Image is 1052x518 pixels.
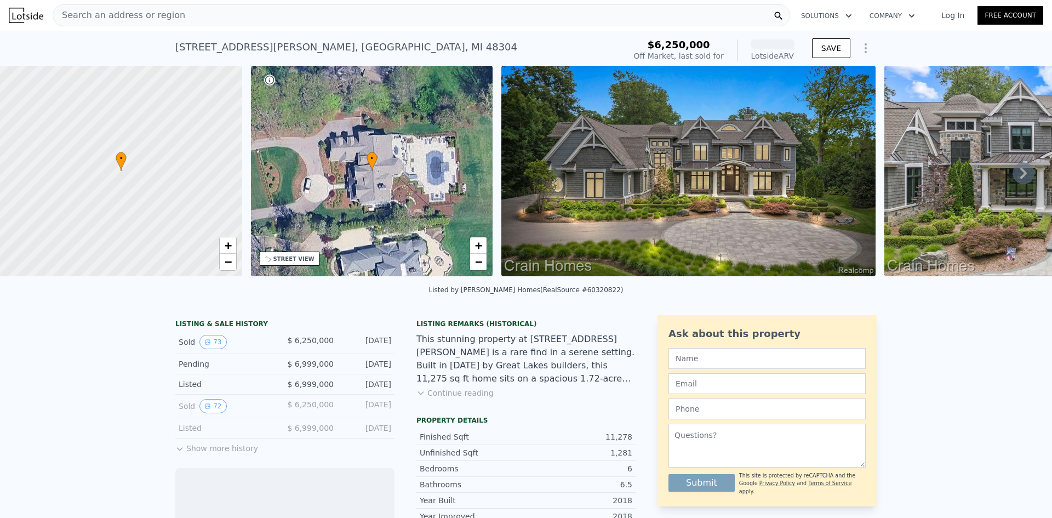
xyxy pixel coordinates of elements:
[224,238,231,252] span: +
[526,463,632,474] div: 6
[429,286,624,294] div: Listed by [PERSON_NAME] Homes (RealSource #60320822)
[416,416,636,425] div: Property details
[175,320,395,331] div: LISTING & SALE HISTORY
[179,358,276,369] div: Pending
[792,6,861,26] button: Solutions
[420,479,526,490] div: Bathrooms
[367,152,378,171] div: •
[668,373,866,394] input: Email
[470,254,487,270] a: Zoom out
[420,431,526,442] div: Finished Sqft
[179,379,276,390] div: Listed
[199,335,226,349] button: View historical data
[224,255,231,269] span: −
[808,480,851,486] a: Terms of Service
[287,400,334,409] span: $ 6,250,000
[759,480,795,486] a: Privacy Policy
[342,358,391,369] div: [DATE]
[179,335,276,349] div: Sold
[470,237,487,254] a: Zoom in
[342,399,391,413] div: [DATE]
[367,153,378,163] span: •
[526,447,632,458] div: 1,281
[342,379,391,390] div: [DATE]
[668,326,866,341] div: Ask about this property
[287,360,334,368] span: $ 6,999,000
[287,336,334,345] span: $ 6,250,000
[928,10,977,21] a: Log In
[739,472,866,496] div: This site is protected by reCAPTCHA and the Google and apply.
[175,39,517,55] div: [STREET_ADDRESS][PERSON_NAME] , [GEOGRAPHIC_DATA] , MI 48304
[342,423,391,434] div: [DATE]
[668,399,866,419] input: Phone
[416,388,494,399] button: Continue reading
[220,254,236,270] a: Zoom out
[526,431,632,442] div: 11,278
[116,152,127,171] div: •
[273,255,315,263] div: STREET VIEW
[199,399,226,413] button: View historical data
[668,474,735,492] button: Submit
[179,399,276,413] div: Sold
[501,66,876,276] img: Sale: 144215372 Parcel: 60166670
[648,39,710,50] span: $6,250,000
[475,255,482,269] span: −
[475,238,482,252] span: +
[977,6,1043,25] a: Free Account
[342,335,391,349] div: [DATE]
[812,38,850,58] button: SAVE
[175,439,258,454] button: Show more history
[116,153,127,163] span: •
[179,423,276,434] div: Listed
[53,9,185,22] span: Search an address or region
[751,50,794,61] div: Lotside ARV
[668,348,866,369] input: Name
[287,424,334,432] span: $ 6,999,000
[416,320,636,328] div: Listing Remarks (Historical)
[220,237,236,254] a: Zoom in
[526,495,632,506] div: 2018
[861,6,924,26] button: Company
[9,8,43,23] img: Lotside
[287,380,334,389] span: $ 6,999,000
[855,37,877,59] button: Show Options
[634,50,724,61] div: Off Market, last sold for
[420,495,526,506] div: Year Built
[416,333,636,385] div: This stunning property at [STREET_ADDRESS][PERSON_NAME] is a rare find in a serene setting. Built...
[420,447,526,458] div: Unfinished Sqft
[420,463,526,474] div: Bedrooms
[526,479,632,490] div: 6.5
